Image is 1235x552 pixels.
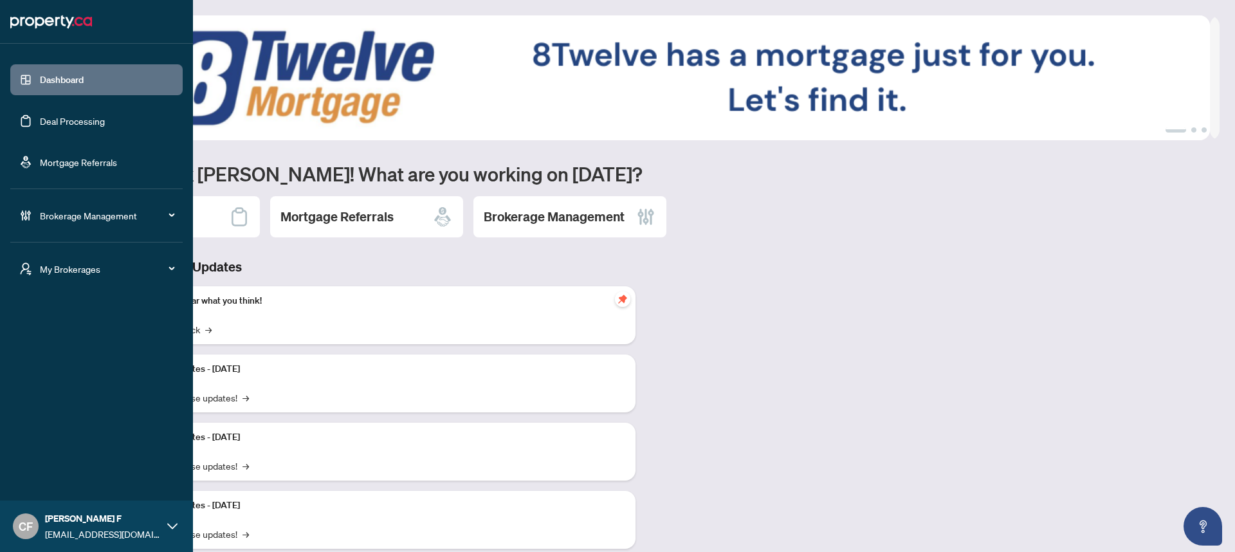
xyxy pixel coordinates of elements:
[19,517,33,535] span: CF
[1191,127,1196,133] button: 2
[135,430,625,445] p: Platform Updates - [DATE]
[67,161,1220,186] h1: Welcome back [PERSON_NAME]! What are you working on [DATE]?
[135,362,625,376] p: Platform Updates - [DATE]
[19,262,32,275] span: user-switch
[40,74,84,86] a: Dashboard
[67,258,636,276] h3: Brokerage & Industry Updates
[10,12,92,32] img: logo
[242,459,249,473] span: →
[40,208,174,223] span: Brokerage Management
[67,15,1210,140] img: Slide 0
[205,322,212,336] span: →
[242,527,249,541] span: →
[1166,127,1186,133] button: 1
[135,499,625,513] p: Platform Updates - [DATE]
[45,527,161,541] span: [EMAIL_ADDRESS][DOMAIN_NAME]
[40,115,105,127] a: Deal Processing
[1202,127,1207,133] button: 3
[1184,507,1222,546] button: Open asap
[242,391,249,405] span: →
[45,511,161,526] span: [PERSON_NAME] F
[615,291,630,307] span: pushpin
[484,208,625,226] h2: Brokerage Management
[40,156,117,168] a: Mortgage Referrals
[40,262,174,276] span: My Brokerages
[280,208,394,226] h2: Mortgage Referrals
[135,294,625,308] p: We want to hear what you think!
